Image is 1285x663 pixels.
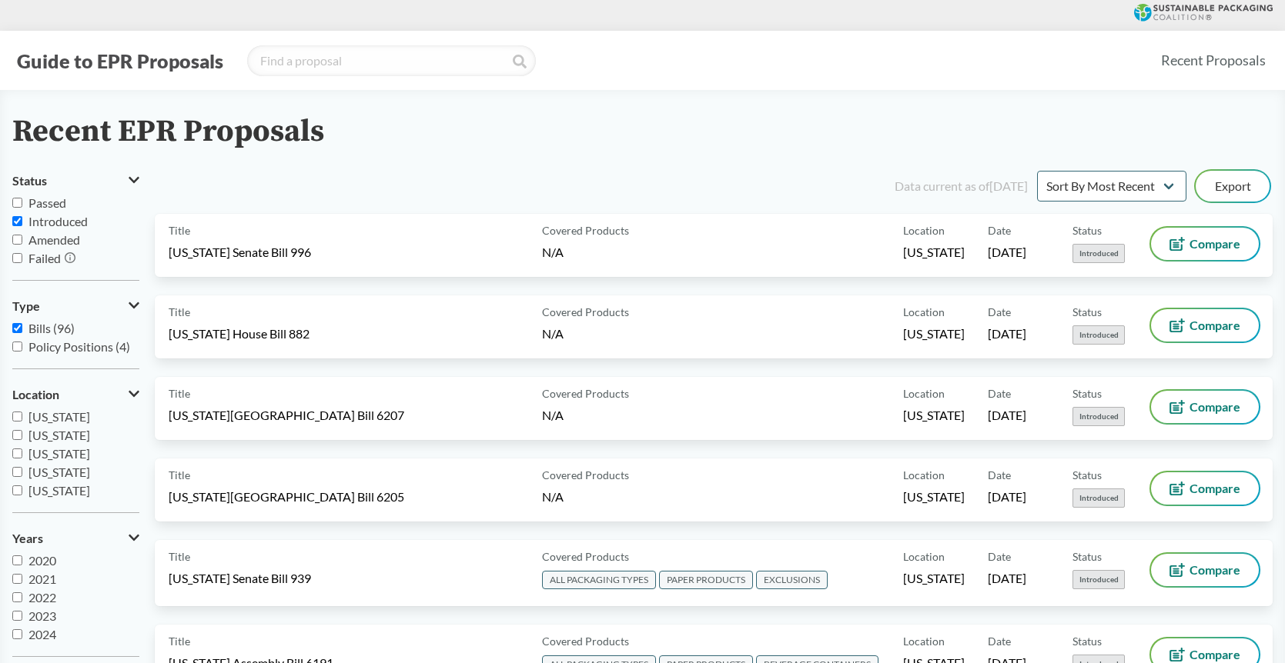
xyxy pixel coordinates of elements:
[1073,385,1102,401] span: Status
[903,244,965,261] span: [US_STATE]
[28,251,61,265] span: Failed
[28,214,88,228] span: Introduced
[903,467,945,483] span: Location
[756,571,828,589] span: EXCLUSIONS
[542,304,629,320] span: Covered Products
[28,571,56,586] span: 2021
[169,385,190,401] span: Title
[12,198,22,208] input: Passed
[1073,304,1102,320] span: Status
[903,222,945,238] span: Location
[12,253,22,263] input: Failed
[1073,325,1125,345] span: Introduced
[542,385,629,401] span: Covered Products
[28,627,56,641] span: 2024
[12,323,22,333] input: Bills (96)
[12,555,22,565] input: 2020
[169,222,190,238] span: Title
[12,574,22,584] input: 2021
[542,408,564,422] span: N/A
[659,571,753,589] span: PAPER PRODUCTS
[1073,244,1125,263] span: Introduced
[28,232,80,247] span: Amended
[542,222,629,238] span: Covered Products
[988,407,1026,424] span: [DATE]
[1190,482,1240,495] span: Compare
[1073,570,1125,589] span: Introduced
[895,177,1028,195] div: Data current as of [DATE]
[903,385,945,401] span: Location
[542,633,629,649] span: Covered Products
[169,244,311,261] span: [US_STATE] Senate Bill 996
[903,633,945,649] span: Location
[169,488,404,505] span: [US_STATE][GEOGRAPHIC_DATA] Bill 6205
[12,629,22,639] input: 2024
[12,235,22,245] input: Amended
[542,245,564,259] span: N/A
[988,633,1011,649] span: Date
[1151,554,1259,586] button: Compare
[12,381,139,408] button: Location
[169,548,190,565] span: Title
[903,304,945,320] span: Location
[1073,548,1102,565] span: Status
[169,407,404,424] span: [US_STATE][GEOGRAPHIC_DATA] Bill 6207
[1190,319,1240,331] span: Compare
[1151,472,1259,505] button: Compare
[542,489,564,504] span: N/A
[542,548,629,565] span: Covered Products
[903,325,965,342] span: [US_STATE]
[12,341,22,351] input: Policy Positions (4)
[988,570,1026,587] span: [DATE]
[988,325,1026,342] span: [DATE]
[988,222,1011,238] span: Date
[12,174,47,188] span: Status
[1190,648,1240,661] span: Compare
[988,467,1011,483] span: Date
[28,339,130,354] span: Policy Positions (4)
[28,553,56,568] span: 2020
[1190,238,1240,250] span: Compare
[28,446,90,461] span: [US_STATE]
[12,299,40,313] span: Type
[1073,633,1102,649] span: Status
[169,325,310,342] span: [US_STATE] House Bill 882
[12,168,139,194] button: Status
[12,525,139,551] button: Years
[1073,222,1102,238] span: Status
[1151,228,1259,260] button: Compare
[1073,467,1102,483] span: Status
[1190,401,1240,413] span: Compare
[988,488,1026,505] span: [DATE]
[28,321,75,335] span: Bills (96)
[903,570,965,587] span: [US_STATE]
[903,488,965,505] span: [US_STATE]
[169,633,190,649] span: Title
[28,590,56,605] span: 2022
[542,326,564,341] span: N/A
[28,195,66,210] span: Passed
[988,548,1011,565] span: Date
[12,592,22,602] input: 2022
[1073,407,1125,426] span: Introduced
[1190,564,1240,576] span: Compare
[28,409,90,424] span: [US_STATE]
[542,467,629,483] span: Covered Products
[542,571,656,589] span: ALL PACKAGING TYPES
[12,467,22,477] input: [US_STATE]
[1154,43,1273,78] a: Recent Proposals
[12,448,22,458] input: [US_STATE]
[903,407,965,424] span: [US_STATE]
[28,483,90,498] span: [US_STATE]
[12,216,22,226] input: Introduced
[12,430,22,440] input: [US_STATE]
[1151,391,1259,423] button: Compare
[1073,488,1125,508] span: Introduced
[169,467,190,483] span: Title
[12,485,22,495] input: [US_STATE]
[988,304,1011,320] span: Date
[12,115,324,149] h2: Recent EPR Proposals
[169,304,190,320] span: Title
[903,548,945,565] span: Location
[1151,309,1259,341] button: Compare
